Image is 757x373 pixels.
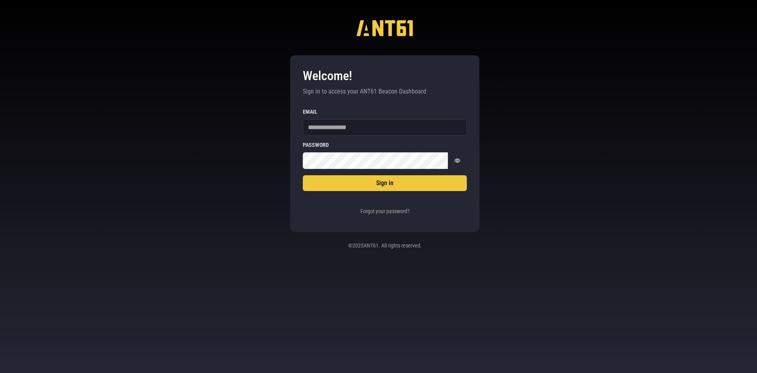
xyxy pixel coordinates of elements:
button: Forgot your password? [358,204,412,219]
h3: Welcome! [303,68,467,84]
button: Sign in [303,175,467,191]
p: © 2025 ANT61. All rights reserved. [300,242,470,249]
label: Password [303,142,467,148]
label: Email [303,109,467,114]
p: Sign in to access your ANT61 Beacon Dashboard [303,87,467,96]
button: Show password [448,152,467,169]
